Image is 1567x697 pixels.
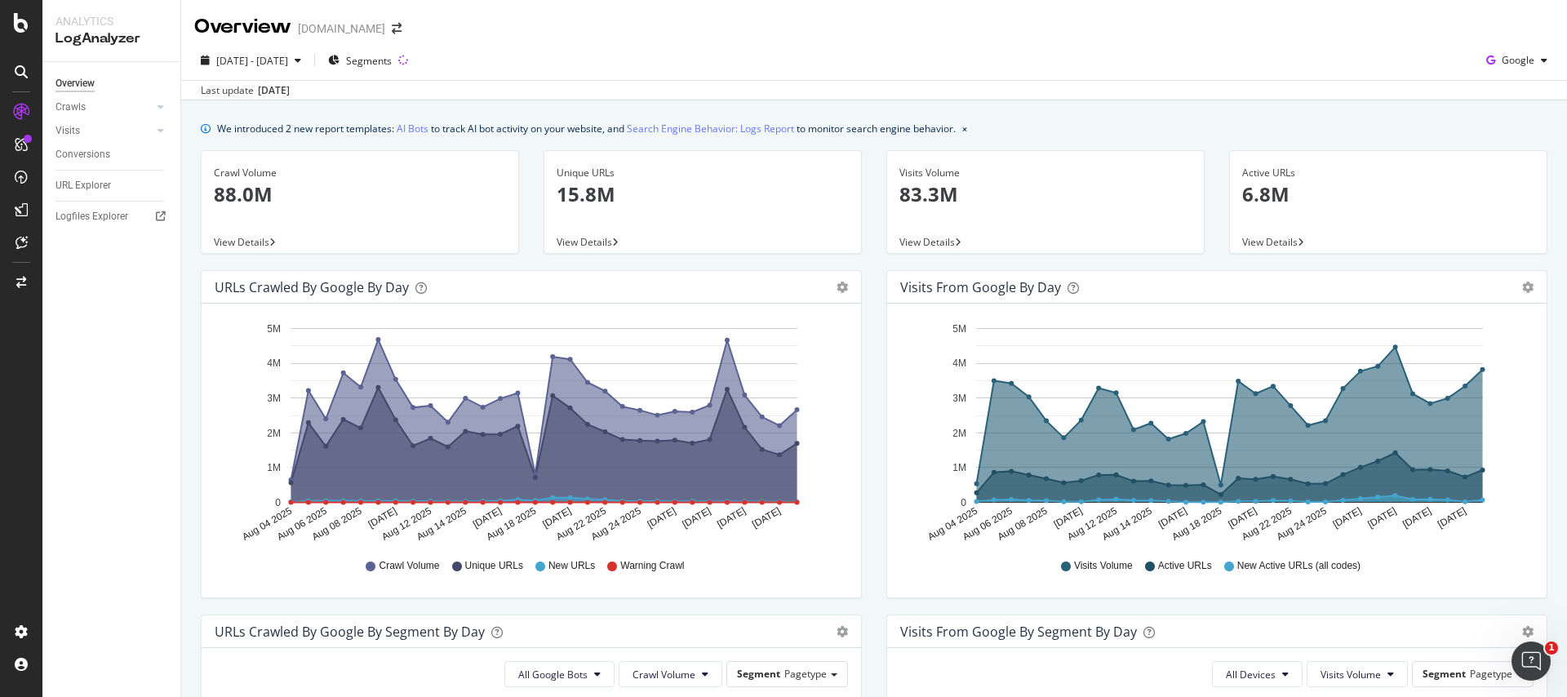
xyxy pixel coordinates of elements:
text: 5M [952,323,966,335]
text: [DATE] [750,505,783,531]
text: Aug 04 2025 [926,505,979,543]
div: Overview [194,13,291,41]
text: Aug 24 2025 [1275,505,1329,543]
button: Segments [322,47,398,73]
text: Aug 12 2025 [1065,505,1119,543]
span: View Details [1242,235,1298,249]
span: Visits Volume [1321,668,1381,681]
iframe: Intercom live chat [1512,642,1551,681]
text: 1M [952,462,966,473]
text: Aug 06 2025 [961,505,1014,543]
a: Conversions [55,146,169,163]
text: [DATE] [680,505,712,531]
span: Crawl Volume [379,559,439,573]
p: 15.8M [557,180,849,208]
text: 4M [267,358,281,370]
span: Pagetype [1470,667,1512,681]
button: Crawl Volume [619,661,722,687]
text: 1M [267,462,281,473]
a: Overview [55,75,169,92]
text: Aug 14 2025 [415,505,468,543]
div: URL Explorer [55,177,111,194]
button: All Devices [1212,661,1303,687]
text: Aug 08 2025 [996,505,1050,543]
span: Crawl Volume [633,668,695,681]
text: [DATE] [540,505,573,531]
text: [DATE] [1401,505,1433,531]
text: [DATE] [1052,505,1085,531]
div: Active URLs [1242,166,1534,180]
div: Crawls [55,99,86,116]
div: Visits from Google By Segment By Day [900,624,1137,640]
text: 5M [267,323,281,335]
button: Google [1480,47,1554,73]
text: Aug 24 2025 [589,505,643,543]
div: gear [837,626,848,637]
div: [DOMAIN_NAME] [298,20,385,37]
a: Logfiles Explorer [55,208,169,225]
text: [DATE] [1331,505,1364,531]
p: 6.8M [1242,180,1534,208]
text: 0 [961,497,966,508]
text: Aug 18 2025 [484,505,538,543]
svg: A chart. [900,317,1534,544]
a: AI Bots [397,120,428,137]
div: Unique URLs [557,166,849,180]
text: Aug 08 2025 [310,505,364,543]
span: Visits Volume [1074,559,1133,573]
span: New Active URLs (all codes) [1237,559,1361,573]
a: Search Engine Behavior: Logs Report [627,120,794,137]
text: Aug 04 2025 [240,505,294,543]
text: Aug 06 2025 [275,505,329,543]
div: gear [837,282,848,293]
span: Segment [1423,667,1466,681]
span: All Google Bots [518,668,588,681]
div: Visits from Google by day [900,279,1061,295]
text: Aug 12 2025 [380,505,433,543]
span: Segments [346,54,392,68]
div: Overview [55,75,95,92]
span: View Details [557,235,612,249]
text: Aug 22 2025 [554,505,608,543]
p: 83.3M [899,180,1192,208]
text: [DATE] [1156,505,1189,531]
div: gear [1522,626,1534,637]
button: Visits Volume [1307,661,1408,687]
button: [DATE] - [DATE] [194,47,308,73]
text: [DATE] [1226,505,1258,531]
text: Aug 18 2025 [1170,505,1223,543]
span: All Devices [1226,668,1276,681]
span: Google [1502,53,1534,67]
span: Unique URLs [465,559,523,573]
div: Conversions [55,146,110,163]
span: New URLs [548,559,595,573]
text: [DATE] [1365,505,1398,531]
text: 3M [952,393,966,404]
div: LogAnalyzer [55,29,167,48]
div: Visits Volume [899,166,1192,180]
button: All Google Bots [504,661,615,687]
p: 88.0M [214,180,506,208]
svg: A chart. [215,317,848,544]
div: Last update [201,83,290,98]
div: gear [1522,282,1534,293]
text: Aug 14 2025 [1100,505,1154,543]
span: Active URLs [1158,559,1212,573]
div: Visits [55,122,80,140]
text: [DATE] [471,505,504,531]
div: arrow-right-arrow-left [392,23,402,34]
span: Pagetype [784,667,827,681]
text: 4M [952,358,966,370]
div: URLs Crawled by Google By Segment By Day [215,624,485,640]
text: [DATE] [366,505,399,531]
div: info banner [201,120,1547,137]
span: Segment [737,667,780,681]
span: Warning Crawl [620,559,684,573]
text: [DATE] [646,505,678,531]
text: 3M [267,393,281,404]
a: Visits [55,122,153,140]
span: [DATE] - [DATE] [216,54,288,68]
div: Crawl Volume [214,166,506,180]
